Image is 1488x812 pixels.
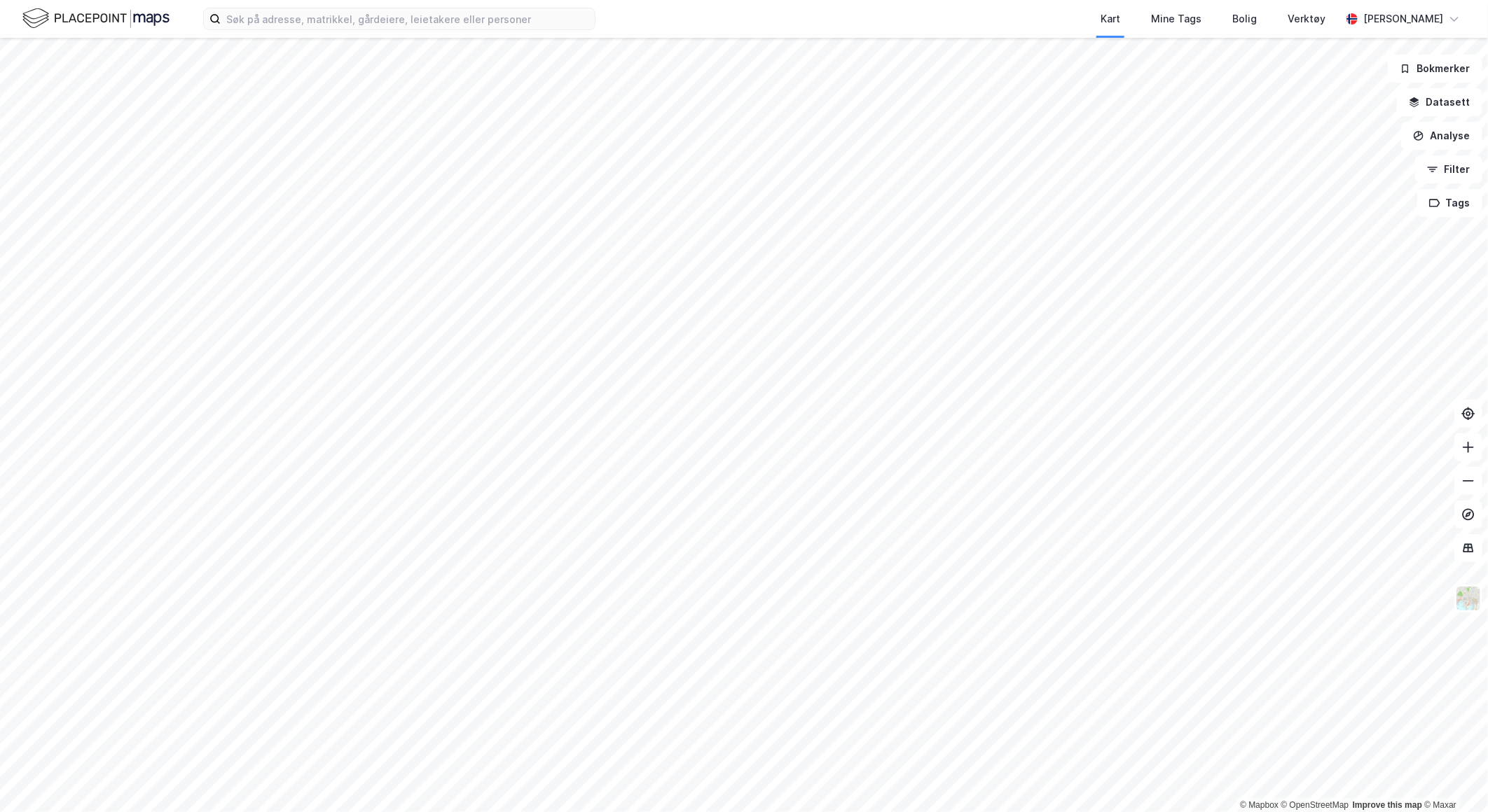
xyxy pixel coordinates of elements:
div: Kart [1101,10,1120,27]
div: [PERSON_NAME] [1363,10,1443,27]
input: Søk på adresse, matrikkel, gårdeiere, leietakere eller personer [221,8,595,29]
div: Kontrollprogram for chat [1418,745,1488,812]
iframe: Chat Widget [1418,745,1488,812]
div: Mine Tags [1151,10,1201,27]
div: Verktøy [1288,10,1325,27]
div: Bolig [1232,10,1257,27]
img: logo.f888ab2527a4732fd821a326f86c7f29.svg [22,6,170,31]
